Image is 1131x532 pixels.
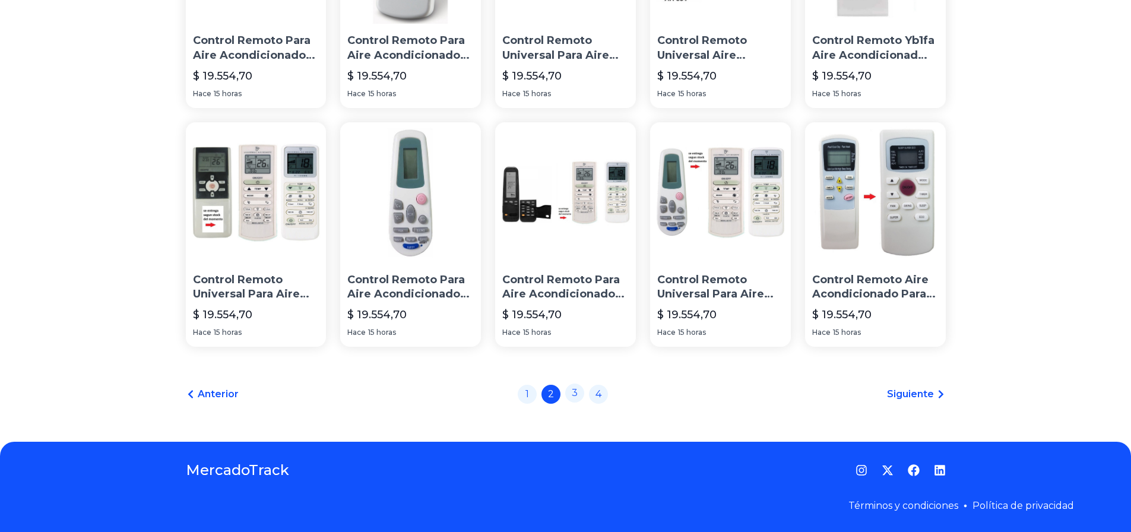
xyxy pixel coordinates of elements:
[502,328,521,337] span: Hace
[368,89,396,99] span: 15 horas
[657,68,717,84] p: $ 19.554,70
[882,464,894,476] a: Twitter
[805,122,946,347] a: Control Remoto Aire Acondicionado Para Peabody 3200w Pe-aa3Control Remoto Aire Acondicionado Para...
[833,328,861,337] span: 15 horas
[805,122,946,263] img: Control Remoto Aire Acondicionado Para Peabody 3200w Pe-aa3
[812,89,831,99] span: Hace
[657,89,676,99] span: Hace
[502,306,562,323] p: $ 19.554,70
[518,385,537,404] a: 1
[657,33,784,63] p: Control Remoto Universal Aire Acondicionado York Yad32he13
[347,273,474,302] p: Control Remoto Para Aire Acondicionado Philco Rch-2302na
[833,89,861,99] span: 15 horas
[340,122,481,347] a: Control Remoto Para Aire Acondicionado Philco Rch-2302naControl Remoto Para Aire Acondicionado Ph...
[502,33,629,63] p: Control Remoto Universal Para Aire Acondicionado [GEOGRAPHIC_DATA]
[193,328,211,337] span: Hace
[856,464,867,476] a: Instagram
[887,387,946,401] a: Siguiente
[523,328,551,337] span: 15 horas
[347,68,407,84] p: $ 19.554,70
[589,385,608,404] a: 4
[502,273,629,302] p: Control Remoto Para Aire Acondicionado Electra Rc-3 Envios
[812,273,939,302] p: Control Remoto Aire Acondicionado Para Peabody 3200w Pe-aa3
[186,122,327,347] a: Control Remoto Universal Para Aire Acondicionado BghControl Remoto Universal Para Aire Acondicion...
[812,33,939,63] p: Control Remoto Yb1fa Aire Acondicionad Sanyo [US_STATE] [GEOGRAPHIC_DATA]
[908,464,920,476] a: Facebook
[657,328,676,337] span: Hace
[347,89,366,99] span: Hace
[186,122,327,263] img: Control Remoto Universal Para Aire Acondicionado Bgh
[186,387,239,401] a: Anterior
[972,500,1074,511] a: Política de privacidad
[340,122,481,263] img: Control Remoto Para Aire Acondicionado Philco Rch-2302na
[193,306,252,323] p: $ 19.554,70
[812,328,831,337] span: Hace
[193,273,319,302] p: Control Remoto Universal Para Aire Acondicionado Bgh
[193,68,252,84] p: $ 19.554,70
[368,328,396,337] span: 15 horas
[193,89,211,99] span: Hace
[495,122,636,347] a: Control Remoto Para Aire Acondicionado Electra Rc-3 EnviosControl Remoto Para Aire Acondicionado ...
[678,89,706,99] span: 15 horas
[347,306,407,323] p: $ 19.554,70
[214,89,242,99] span: 15 horas
[347,33,474,63] p: Control Remoto Para Aire Acondicionado Delonghi Gykq-03
[657,273,784,302] p: Control Remoto Universal Para Aire Acondicionado Sanyo
[495,122,636,263] img: Control Remoto Para Aire Acondicionado Electra Rc-3 Envios
[347,328,366,337] span: Hace
[657,306,717,323] p: $ 19.554,70
[565,384,584,403] a: 3
[812,68,872,84] p: $ 19.554,70
[214,328,242,337] span: 15 horas
[502,68,562,84] p: $ 19.554,70
[502,89,521,99] span: Hace
[198,387,239,401] span: Anterior
[887,387,934,401] span: Siguiente
[812,306,872,323] p: $ 19.554,70
[186,461,289,480] a: MercadoTrack
[934,464,946,476] a: LinkedIn
[523,89,551,99] span: 15 horas
[650,122,791,347] a: Control Remoto Universal Para Aire Acondicionado SanyoControl Remoto Universal Para Aire Acondici...
[678,328,706,337] span: 15 horas
[193,33,319,63] p: Control Remoto Para Aire Acondicionado Bgh Rg36a / Bgef Univ
[650,122,791,263] img: Control Remoto Universal Para Aire Acondicionado Sanyo
[848,500,958,511] a: Términos y condiciones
